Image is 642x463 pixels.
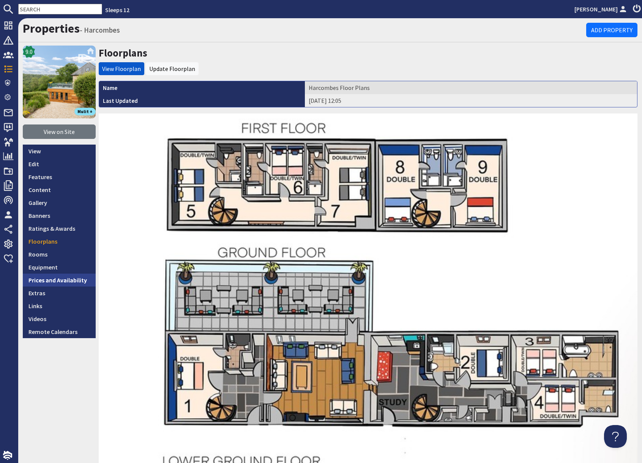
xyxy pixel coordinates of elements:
[23,124,96,139] a: View on Site
[23,248,96,261] a: Rooms
[105,6,129,14] a: Sleeps 12
[99,81,305,94] th: Name
[3,451,12,460] img: staytech_i_w-64f4e8e9ee0a9c174fd5317b4b171b261742d2d393467e5bdba4413f4f884c10.svg
[23,235,96,248] a: Floorplans
[23,287,96,299] a: Extras
[305,81,637,94] td: Harcombes Floor Plans
[23,261,96,274] a: Equipment
[23,21,80,36] a: Properties
[23,209,96,222] a: Banners
[23,299,96,312] a: Links
[574,5,628,14] a: [PERSON_NAME]
[102,65,141,72] a: View Floorplan
[23,46,96,118] a: Harcombes's icon9.0Mulit +
[604,425,627,448] iframe: Toggle Customer Support
[23,183,96,196] a: Content
[305,94,637,107] td: [DATE] 12:05
[74,108,96,115] span: Mulit +
[23,196,96,209] a: Gallery
[23,325,96,338] a: Remote Calendars
[586,23,637,37] a: Add Property
[23,145,96,157] a: View
[18,4,102,14] input: SEARCH
[99,94,305,107] th: Last Updated
[25,47,33,56] span: 9.0
[80,25,120,35] small: - Harcombes
[149,65,195,72] a: Update Floorplan
[23,274,96,287] a: Prices and Availability
[23,157,96,170] a: Edit
[99,47,147,59] a: Floorplans
[23,46,96,118] img: Harcombes's icon
[23,170,96,183] a: Features
[23,312,96,325] a: Videos
[23,222,96,235] a: Ratings & Awards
